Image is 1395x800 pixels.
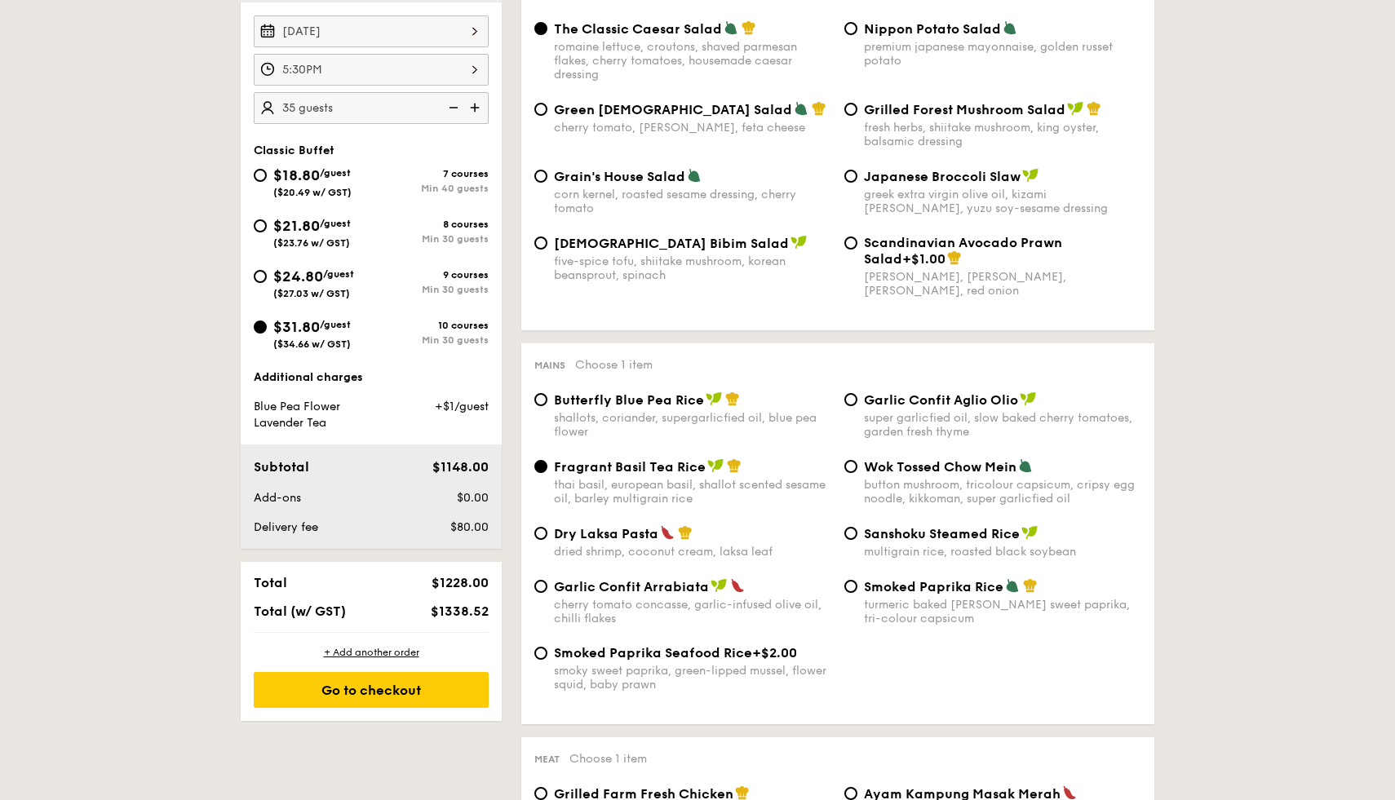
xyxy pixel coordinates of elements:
[864,579,1003,594] span: Smoked Paprika Rice
[371,233,489,245] div: Min 30 guests
[534,360,565,371] span: Mains
[864,478,1141,506] div: button mushroom, tricolour capsicum, cripsy egg noodle, kikkoman, super garlicfied oil
[1062,785,1077,800] img: icon-spicy.37a8142b.svg
[554,40,831,82] div: romaine lettuce, croutons, shaved parmesan flakes, cherry tomatoes, housemade caesar dressing
[431,603,489,619] span: $1338.52
[254,54,489,86] input: Event time
[320,319,351,330] span: /guest
[554,645,752,661] span: Smoked Paprika Seafood Rice
[254,144,334,157] span: Classic Buffet
[534,787,547,800] input: Grilled Farm Fresh ChickenIndian inspired cajun chicken thigh, charred broccoli, slow baked cherr...
[554,545,831,559] div: dried shrimp, coconut cream, laksa leaf
[534,647,547,660] input: Smoked Paprika Seafood Rice+$2.00smoky sweet paprika, green-lipped mussel, flower squid, baby prawn
[450,520,489,534] span: $80.00
[273,267,323,285] span: $24.80
[902,251,945,267] span: +$1.00
[864,235,1062,267] span: Scandinavian Avocado Prawn Salad
[864,459,1016,475] span: Wok Tossed Chow Mein
[844,527,857,540] input: Sanshoku Steamed Ricemultigrain rice, roasted black soybean
[254,92,489,124] input: Number of guests
[864,598,1141,625] div: turmeric baked [PERSON_NAME] sweet paprika, tri-colour capsicum
[864,411,1141,439] div: super garlicfied oil, slow baked cherry tomatoes, garden fresh thyme
[273,318,320,336] span: $31.80
[254,169,267,182] input: $18.80/guest($20.49 w/ GST)7 coursesMin 40 guests
[575,358,653,372] span: Choose 1 item
[844,393,857,406] input: Garlic Confit Aglio Oliosuper garlicfied oil, slow baked cherry tomatoes, garden fresh thyme
[273,288,350,299] span: ($27.03 w/ GST)
[864,392,1018,408] span: Garlic Confit Aglio Olio
[371,168,489,179] div: 7 courses
[254,520,318,534] span: Delivery fee
[273,338,351,350] span: ($34.66 w/ GST)
[371,284,489,295] div: Min 30 guests
[320,218,351,229] span: /guest
[554,169,685,184] span: Grain's House Salad
[534,170,547,183] input: Grain's House Saladcorn kernel, roasted sesame dressing, cherry tomato
[320,167,351,179] span: /guest
[554,102,792,117] span: Green [DEMOGRAPHIC_DATA] Salad
[457,491,489,505] span: $0.00
[812,101,826,116] img: icon-chef-hat.a58ddaea.svg
[844,170,857,183] input: Japanese Broccoli Slawgreek extra virgin olive oil, kizami [PERSON_NAME], yuzu soy-sesame dressing
[254,491,301,505] span: Add-ons
[864,545,1141,559] div: multigrain rice, roasted black soybean
[864,188,1141,215] div: greek extra virgin olive oil, kizami [PERSON_NAME], yuzu soy-sesame dressing
[844,22,857,35] input: Nippon Potato Saladpremium japanese mayonnaise, golden russet potato
[254,369,489,386] div: Additional charges
[554,21,722,37] span: The Classic Caesar Salad
[1018,458,1033,473] img: icon-vegetarian.fe4039eb.svg
[432,575,489,590] span: $1228.00
[534,580,547,593] input: Garlic Confit Arrabiatacherry tomato concasse, garlic-infused olive oil, chilli flakes
[534,22,547,35] input: The Classic Caesar Saladromaine lettuce, croutons, shaved parmesan flakes, cherry tomatoes, house...
[752,645,797,661] span: +$2.00
[371,269,489,281] div: 9 courses
[1003,20,1017,35] img: icon-vegetarian.fe4039eb.svg
[254,646,489,659] div: + Add another order
[554,598,831,625] div: cherry tomato concasse, garlic-infused olive oil, chilli flakes
[1005,578,1020,593] img: icon-vegetarian.fe4039eb.svg
[727,458,742,473] img: icon-chef-hat.a58ddaea.svg
[440,92,464,123] img: icon-reduce.1d2dbef1.svg
[844,236,857,250] input: Scandinavian Avocado Prawn Salad+$1.00[PERSON_NAME], [PERSON_NAME], [PERSON_NAME], red onion
[790,235,807,250] img: icon-vegan.f8ff3823.svg
[254,672,489,708] div: Go to checkout
[554,121,831,135] div: cherry tomato, [PERSON_NAME], feta cheese
[254,270,267,283] input: $24.80/guest($27.03 w/ GST)9 coursesMin 30 guests
[724,20,738,35] img: icon-vegetarian.fe4039eb.svg
[864,21,1001,37] span: Nippon Potato Salad
[735,785,750,800] img: icon-chef-hat.a58ddaea.svg
[254,459,309,475] span: Subtotal
[273,166,320,184] span: $18.80
[864,169,1021,184] span: Japanese Broccoli Slaw
[569,752,647,766] span: Choose 1 item
[254,603,346,619] span: Total (w/ GST)
[1022,168,1038,183] img: icon-vegan.f8ff3823.svg
[725,391,740,406] img: icon-chef-hat.a58ddaea.svg
[844,103,857,116] input: Grilled Forest Mushroom Saladfresh herbs, shiitake mushroom, king oyster, balsamic dressing
[864,270,1141,298] div: [PERSON_NAME], [PERSON_NAME], [PERSON_NAME], red onion
[554,254,831,282] div: five-spice tofu, shiitake mushroom, korean beansprout, spinach
[707,458,724,473] img: icon-vegan.f8ff3823.svg
[534,754,560,765] span: Meat
[534,460,547,473] input: Fragrant Basil Tea Ricethai basil, european basil, shallot scented sesame oil, barley multigrain ...
[730,578,745,593] img: icon-spicy.37a8142b.svg
[371,334,489,346] div: Min 30 guests
[554,478,831,506] div: thai basil, european basil, shallot scented sesame oil, barley multigrain rice
[660,525,675,540] img: icon-spicy.37a8142b.svg
[273,187,352,198] span: ($20.49 w/ GST)
[554,664,831,692] div: smoky sweet paprika, green-lipped mussel, flower squid, baby prawn
[435,400,489,413] span: +$1/guest
[254,219,267,232] input: $21.80/guest($23.76 w/ GST)8 coursesMin 30 guests
[554,392,704,408] span: Butterfly Blue Pea Rice
[371,183,489,194] div: Min 40 guests
[534,236,547,250] input: [DEMOGRAPHIC_DATA] Bibim Saladfive-spice tofu, shiitake mushroom, korean beansprout, spinach
[947,250,962,265] img: icon-chef-hat.a58ddaea.svg
[323,268,354,280] span: /guest
[1087,101,1101,116] img: icon-chef-hat.a58ddaea.svg
[554,459,706,475] span: Fragrant Basil Tea Rice
[1021,525,1038,540] img: icon-vegan.f8ff3823.svg
[534,527,547,540] input: Dry Laksa Pastadried shrimp, coconut cream, laksa leaf
[554,526,658,541] span: Dry Laksa Pasta
[1023,578,1038,593] img: icon-chef-hat.a58ddaea.svg
[254,320,267,334] input: $31.80/guest($34.66 w/ GST)10 coursesMin 30 guests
